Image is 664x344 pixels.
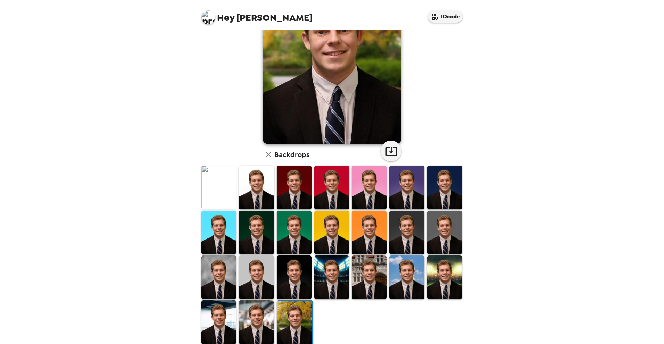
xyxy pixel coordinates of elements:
[274,149,309,160] h6: Backdrops
[217,11,234,24] span: Hey
[201,166,236,209] img: Original
[201,7,313,23] span: [PERSON_NAME]
[201,10,215,24] img: profile pic
[428,10,463,23] button: IDcode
